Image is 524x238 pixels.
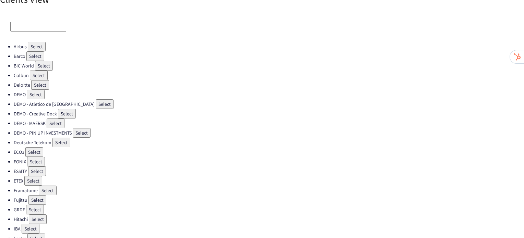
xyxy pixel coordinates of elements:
li: DEMO - Creative Dock [14,109,524,118]
li: EONIX [14,157,524,166]
li: IBA [14,224,524,234]
button: Select [29,214,47,224]
iframe: Chat Widget [490,205,524,238]
button: Select [28,42,46,51]
li: GRDF [14,205,524,214]
li: DEMO - MAERSK [14,118,524,128]
button: Select [58,109,76,118]
button: Select [26,205,44,214]
button: Select [96,99,114,109]
button: Select [27,157,45,166]
button: Select [39,186,57,195]
li: DEMO - PIN UP INVESTMENTS [14,128,524,138]
li: ECO3 [14,147,524,157]
button: Select [22,224,39,234]
li: BIC World [14,61,524,71]
li: ETEX [14,176,524,186]
button: Select [28,195,46,205]
li: DEMO [14,90,524,99]
li: Deutsche Telekom [14,138,524,147]
li: Colbun [14,71,524,80]
li: Fujitsu [14,195,524,205]
button: Select [73,128,91,138]
button: Select [47,118,64,128]
li: Deloitte [14,80,524,90]
button: Select [24,176,42,186]
li: DEMO - Atletico de [GEOGRAPHIC_DATA] [14,99,524,109]
button: Select [30,71,48,80]
button: Select [35,61,53,71]
button: Select [28,166,46,176]
button: Select [26,51,44,61]
button: Select [52,138,70,147]
button: Select [31,80,49,90]
li: Framatome [14,186,524,195]
li: Barco [14,51,524,61]
button: Select [27,90,45,99]
li: Airbus [14,42,524,51]
li: ESSITY [14,166,524,176]
button: Select [25,147,43,157]
li: Hitachi [14,214,524,224]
